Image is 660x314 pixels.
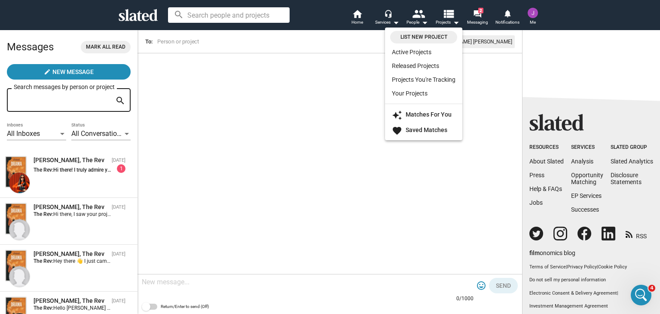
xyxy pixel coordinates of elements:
[406,126,447,133] strong: Saved Matches
[406,111,452,118] strong: Matches For You
[385,59,462,73] a: Released Projects
[385,73,462,86] a: Projects You're Tracking
[392,110,402,120] mat-icon: auto_awesome
[392,126,402,136] mat-icon: favorite
[390,31,457,43] a: List New Project
[385,86,462,100] a: Your Projects
[395,33,452,42] span: List New Project
[385,45,462,59] a: Active Projects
